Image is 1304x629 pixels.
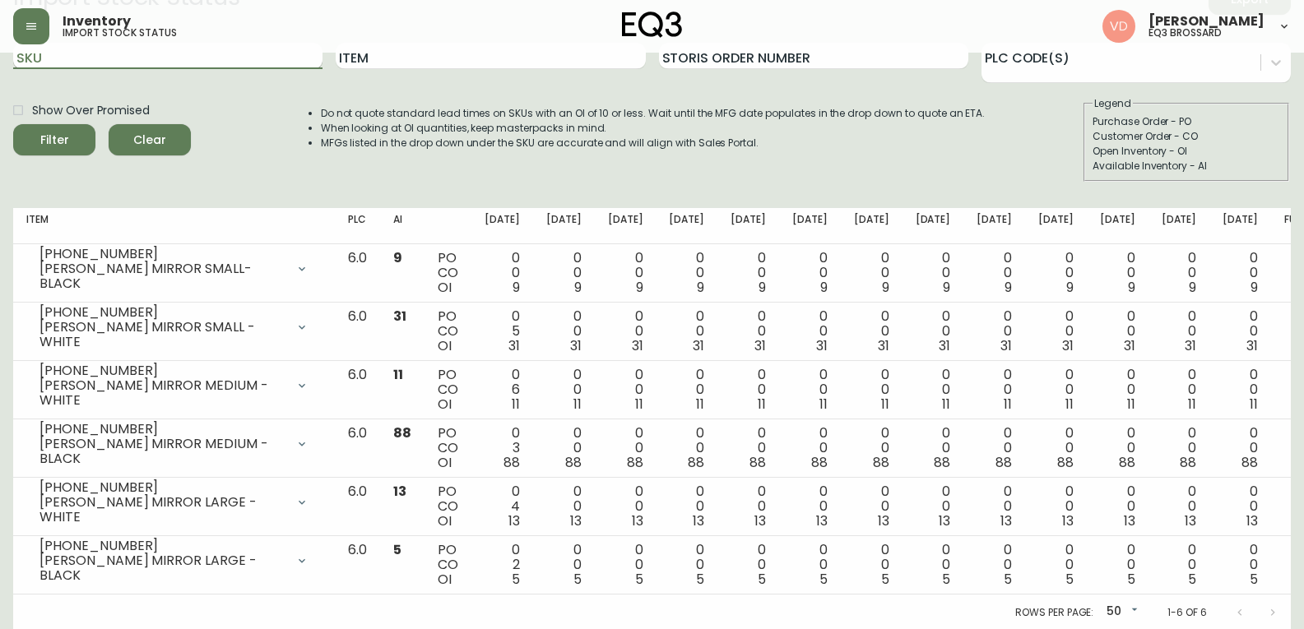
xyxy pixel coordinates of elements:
div: 0 0 [1038,309,1074,354]
span: 5 [635,570,643,589]
div: 0 0 [731,543,766,587]
div: [PHONE_NUMBER] [39,480,285,495]
span: 88 [393,423,411,442]
span: 31 [632,336,643,355]
div: 0 0 [608,543,643,587]
div: PO CO [438,543,458,587]
div: 0 0 [977,368,1012,412]
span: 88 [1119,453,1135,472]
div: 0 0 [1100,309,1135,354]
span: 13 [1246,511,1258,530]
div: 0 6 [485,368,520,412]
span: 13 [1185,511,1196,530]
th: [DATE] [717,208,779,244]
span: 5 [393,540,401,559]
div: 0 0 [977,251,1012,295]
span: 11 [758,395,766,414]
div: 0 0 [608,484,643,529]
div: [PHONE_NUMBER] [39,539,285,553]
div: 0 0 [608,368,643,412]
div: [PERSON_NAME] MIRROR LARGE - BLACK [39,553,285,583]
span: 13 [693,511,704,530]
div: 0 0 [854,368,889,412]
div: [PHONE_NUMBER] [39,363,285,378]
span: 5 [881,570,889,589]
span: 9 [1189,278,1196,297]
th: [DATE] [1149,208,1210,244]
span: 11 [635,395,643,414]
div: 0 0 [1100,484,1135,529]
li: Do not quote standard lead times on SKUs with an OI of 10 or less. Wait until the MFG date popula... [321,106,986,121]
div: 0 0 [1100,543,1135,587]
div: 0 0 [546,543,582,587]
span: 31 [570,336,582,355]
span: 31 [1185,336,1196,355]
span: 31 [1124,336,1135,355]
img: 34cbe8de67806989076631741e6a7c6b [1102,10,1135,43]
div: [PERSON_NAME] MIRROR SMALL-BLACK [39,261,285,291]
span: 11 [942,395,950,414]
div: [PHONE_NUMBER] [39,305,285,320]
div: 0 0 [546,484,582,529]
span: 5 [696,570,704,589]
td: 6.0 [335,536,380,594]
th: [DATE] [1025,208,1087,244]
span: 13 [1124,511,1135,530]
div: 0 0 [669,309,704,354]
span: 11 [1127,395,1135,414]
div: Open Inventory - OI [1093,144,1280,159]
span: 31 [1062,336,1074,355]
div: [PHONE_NUMBER] [39,422,285,437]
span: 13 [393,482,406,501]
span: 5 [1004,570,1012,589]
span: 9 [574,278,582,297]
span: 11 [1004,395,1012,414]
span: 5 [1127,570,1135,589]
span: 5 [1188,570,1196,589]
div: 0 0 [731,368,766,412]
div: 0 0 [1162,368,1197,412]
span: 13 [508,511,520,530]
span: OI [438,511,452,530]
p: 1-6 of 6 [1167,605,1207,620]
div: 0 0 [1100,426,1135,470]
span: 5 [1250,570,1258,589]
span: 9 [759,278,766,297]
div: 0 0 [1038,251,1074,295]
div: 0 2 [485,543,520,587]
th: [DATE] [1087,208,1149,244]
span: 11 [393,365,403,384]
div: 0 0 [916,368,951,412]
div: 0 0 [1162,484,1197,529]
li: MFGs listed in the drop down under the SKU are accurate and will align with Sales Portal. [321,136,986,150]
td: 6.0 [335,303,380,361]
div: [PHONE_NUMBER][PERSON_NAME] MIRROR SMALL-BLACK [26,251,322,287]
span: 13 [1062,511,1074,530]
div: 0 4 [485,484,520,529]
div: 0 0 [977,309,1012,354]
div: 0 0 [1038,368,1074,412]
span: 11 [573,395,582,414]
span: 5 [1065,570,1074,589]
div: 0 0 [546,368,582,412]
div: 0 0 [792,543,828,587]
span: 13 [1000,511,1012,530]
span: 11 [512,395,520,414]
div: 0 0 [669,543,704,587]
div: 0 0 [731,484,766,529]
h5: eq3 brossard [1149,28,1222,38]
span: 88 [565,453,582,472]
button: Clear [109,124,191,155]
div: 0 0 [1162,543,1197,587]
div: 0 0 [1038,484,1074,529]
span: 31 [393,307,406,326]
span: 88 [688,453,704,472]
th: [DATE] [533,208,595,244]
div: 0 0 [854,484,889,529]
div: 0 0 [1223,426,1258,470]
span: 9 [1005,278,1012,297]
legend: Legend [1093,96,1133,111]
span: 5 [758,570,766,589]
div: 0 0 [1162,251,1197,295]
th: [DATE] [656,208,717,244]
